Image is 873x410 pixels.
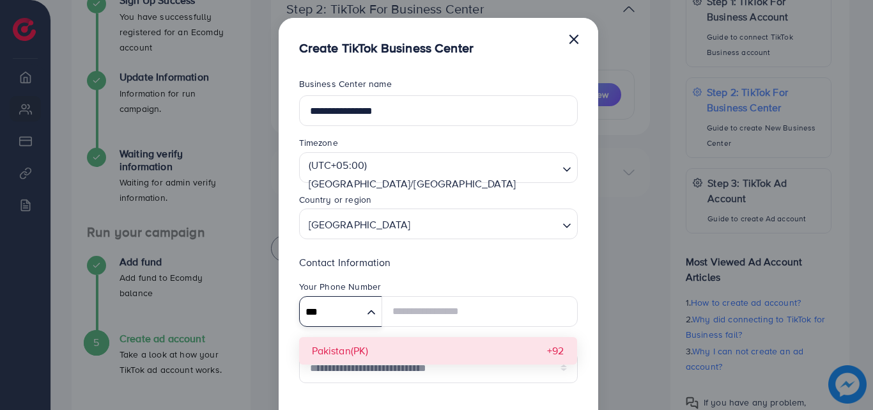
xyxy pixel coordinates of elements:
label: Timezone [299,136,338,149]
input: Search for option [305,196,557,216]
label: Your Phone Number [299,280,382,293]
input: Search for option [414,212,557,236]
button: Close [568,26,580,51]
span: +92 [547,343,564,358]
span: [GEOGRAPHIC_DATA] [306,213,413,236]
legend: Business Center name [299,77,578,95]
span: Pakistan(PK) [312,343,369,358]
div: Search for option [299,209,578,239]
div: Search for option [299,152,578,183]
input: Search for option [301,303,362,322]
label: Country or region [299,193,372,206]
div: Search for option [299,296,383,327]
label: Your Secondary Industry [299,337,400,350]
p: Contact Information [299,255,578,270]
span: (UTC+05:00) [GEOGRAPHIC_DATA]/[GEOGRAPHIC_DATA] [306,156,556,193]
h5: Create TikTok Business Center [299,38,474,57]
